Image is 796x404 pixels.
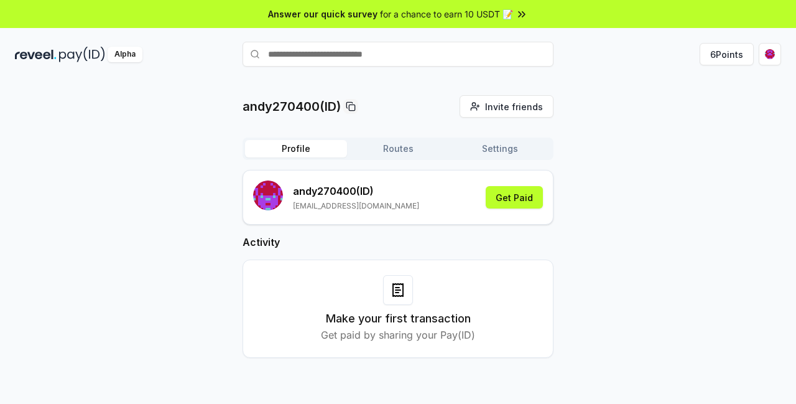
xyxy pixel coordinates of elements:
button: 6Points [700,43,754,65]
p: [EMAIL_ADDRESS][DOMAIN_NAME] [293,201,419,211]
button: Profile [245,140,347,157]
p: Get paid by sharing your Pay(ID) [321,327,475,342]
p: andy270400 (ID) [293,184,419,199]
button: Routes [347,140,449,157]
span: Answer our quick survey [268,7,377,21]
img: reveel_dark [15,47,57,62]
h3: Make your first transaction [326,310,471,327]
div: Alpha [108,47,142,62]
span: for a chance to earn 10 USDT 📝 [380,7,513,21]
span: Invite friends [485,100,543,113]
button: Invite friends [460,95,553,118]
p: andy270400(ID) [243,98,341,115]
button: Get Paid [486,186,543,209]
img: pay_id [59,47,105,62]
button: Settings [449,140,551,157]
h2: Activity [243,235,553,250]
